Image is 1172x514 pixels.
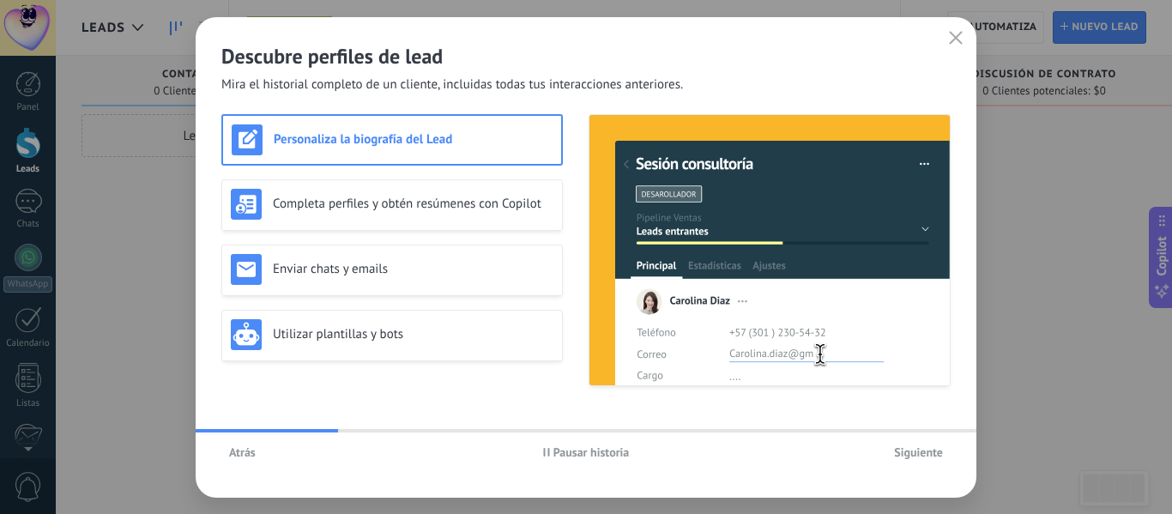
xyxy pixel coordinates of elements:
button: Siguiente [886,439,951,465]
h2: Descubre perfiles de lead [221,43,951,70]
h3: Utilizar plantillas y bots [273,326,553,342]
span: Atrás [229,446,256,458]
span: Mira el historial completo de un cliente, incluidas todas tus interacciones anteriores. [221,76,683,94]
span: Pausar historia [553,446,630,458]
button: Atrás [221,439,263,465]
h3: Personaliza la biografía del Lead [274,131,553,148]
h3: Completa perfiles y obtén resúmenes con Copilot [273,196,553,212]
span: Siguiente [894,446,943,458]
button: Pausar historia [535,439,637,465]
h3: Enviar chats y emails [273,261,553,277]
